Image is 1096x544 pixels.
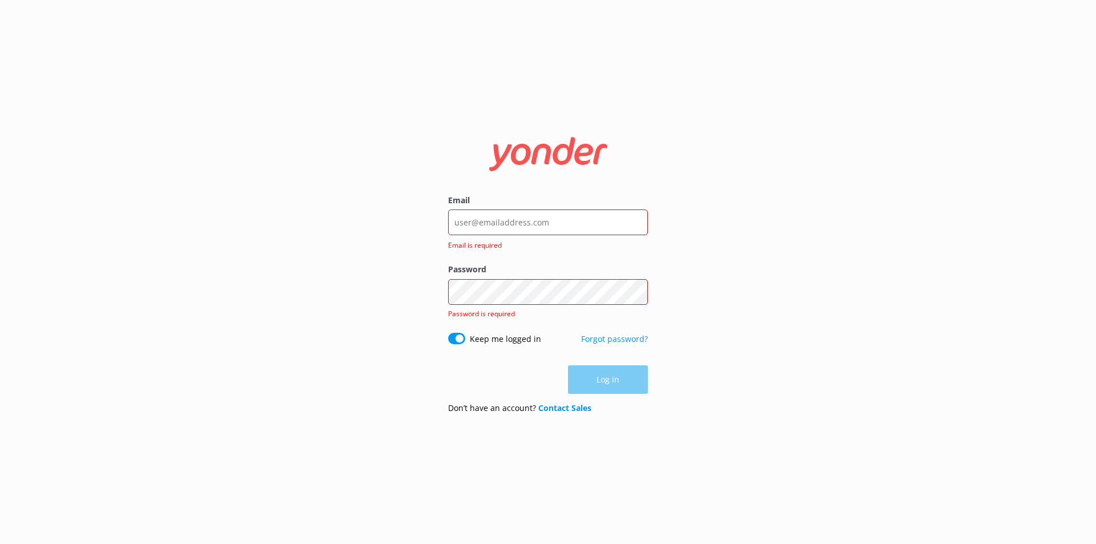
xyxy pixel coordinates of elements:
[448,309,515,319] span: Password is required
[448,240,641,251] span: Email is required
[625,280,648,303] button: Show password
[470,333,541,345] label: Keep me logged in
[448,263,648,276] label: Password
[448,209,648,235] input: user@emailaddress.com
[581,333,648,344] a: Forgot password?
[448,402,591,414] p: Don’t have an account?
[448,194,648,207] label: Email
[538,402,591,413] a: Contact Sales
